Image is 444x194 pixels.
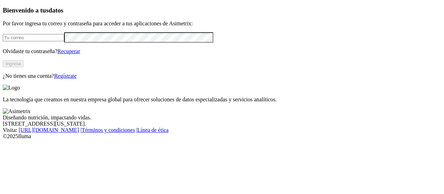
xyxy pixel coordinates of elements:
[3,7,441,14] h3: Bienvenido a tus
[19,127,79,133] a: [URL][DOMAIN_NAME]
[3,121,441,127] div: [STREET_ADDRESS][US_STATE].
[3,108,31,115] img: Asimetrix
[82,127,135,133] a: Términos y condiciones
[3,115,441,121] div: Diseñando nutrición, impactando vidas.
[3,60,24,67] button: Ingresa
[3,133,441,140] div: © 2025 Iluma
[3,127,441,133] div: Visita : | |
[3,20,441,27] p: Por favor ingresa tu correo y contraseña para acceder a tus aplicaciones de Asimetrix:
[49,7,63,14] span: datos
[3,34,64,41] input: Tu correo
[137,127,169,133] a: Línea de ética
[3,73,441,79] p: ¿No tienes una cuenta?
[3,48,441,54] p: Olvidaste tu contraseña?
[57,48,80,54] a: Recuperar
[54,73,77,79] a: Regístrate
[3,96,441,103] p: La tecnología que creamos en nuestra empresa global para ofrecer soluciones de datos especializad...
[3,85,20,91] img: Logo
